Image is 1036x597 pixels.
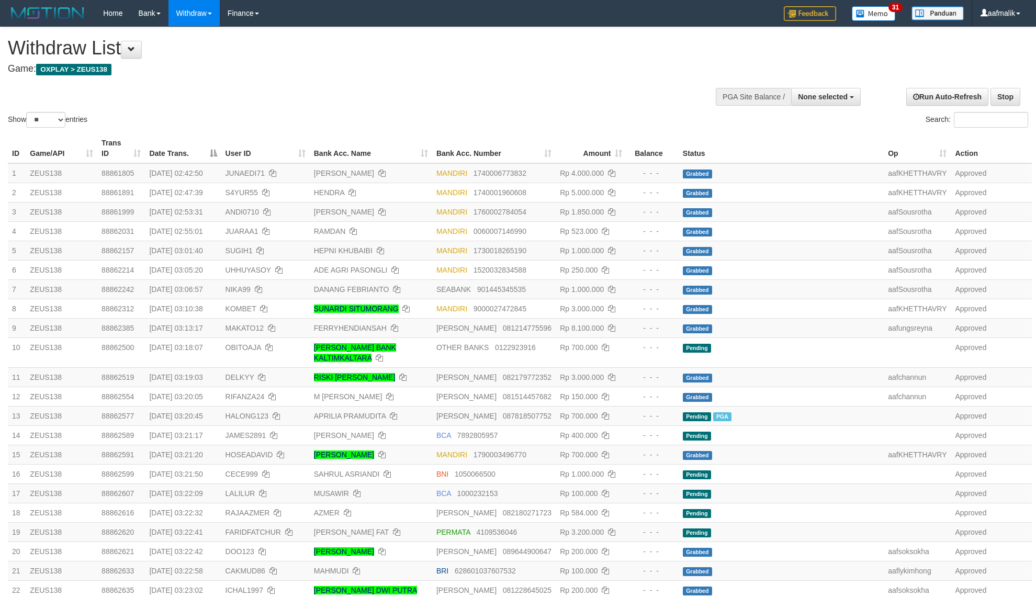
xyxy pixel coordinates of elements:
span: Pending [683,490,711,499]
span: Grabbed [683,208,712,217]
div: - - - [630,391,674,402]
td: 1 [8,163,26,183]
span: 88862589 [102,431,134,440]
span: Copy 1000232153 to clipboard [457,489,498,498]
span: Rp 100.000 [560,489,598,498]
td: aafSousrotha [884,279,951,299]
td: Approved [951,241,1032,260]
span: BNI [436,470,448,478]
span: MANDIRI [436,246,467,255]
span: Pending [683,432,711,441]
td: 2 [8,183,26,202]
td: Approved [951,221,1032,241]
span: KOMBET [226,305,256,313]
span: CECE999 [226,470,258,478]
button: None selected [791,88,861,106]
td: 11 [8,367,26,387]
span: Rp 584.000 [560,509,598,517]
span: Copy 1740006773832 to clipboard [474,169,526,177]
th: Status [679,133,884,163]
span: [DATE] 03:01:40 [149,246,202,255]
td: 8 [8,299,26,318]
span: Rp 200.000 [560,547,598,556]
span: Copy 081514457682 to clipboard [503,392,551,401]
img: Feedback.jpg [784,6,836,21]
a: [PERSON_NAME] FAT [314,528,389,536]
span: Rp 400.000 [560,431,598,440]
td: aafsoksokha [884,542,951,561]
span: [DATE] 03:22:41 [149,528,202,536]
td: 7 [8,279,26,299]
span: Pending [683,528,711,537]
span: Grabbed [683,548,712,557]
td: ZEUS138 [26,503,97,522]
span: Rp 4.000.000 [560,169,604,177]
span: MANDIRI [436,227,467,235]
td: Approved [951,318,1032,337]
td: ZEUS138 [26,561,97,580]
span: NIKA99 [226,285,251,294]
span: 88862031 [102,227,134,235]
span: Rp 150.000 [560,392,598,401]
span: Copy 9000027472845 to clipboard [474,305,526,313]
span: 88861805 [102,169,134,177]
span: [DATE] 03:22:42 [149,547,202,556]
td: 12 [8,387,26,406]
span: MAKATO12 [226,324,264,332]
span: Copy 0060007146990 to clipboard [474,227,526,235]
img: MOTION_logo.png [8,5,87,21]
span: 88862607 [102,489,134,498]
div: PGA Site Balance / [716,88,791,106]
div: - - - [630,372,674,382]
span: OBITOAJA [226,343,261,352]
th: Trans ID: activate to sort column ascending [97,133,145,163]
span: Rp 3.200.000 [560,528,604,536]
th: Bank Acc. Number: activate to sort column ascending [432,133,556,163]
span: 88862385 [102,324,134,332]
span: 88862157 [102,246,134,255]
span: [DATE] 03:10:38 [149,305,202,313]
span: Marked by aafkaynarin [713,412,731,421]
span: RIFANZA24 [226,392,265,401]
span: 88861891 [102,188,134,197]
div: - - - [630,508,674,518]
span: Grabbed [683,451,712,460]
div: - - - [630,411,674,421]
span: Grabbed [683,247,712,256]
span: Grabbed [683,170,712,178]
td: ZEUS138 [26,221,97,241]
td: ZEUS138 [26,464,97,483]
span: RAJAAZMER [226,509,270,517]
span: [PERSON_NAME] [436,412,497,420]
span: None selected [798,93,848,101]
input: Search: [954,112,1028,128]
span: 88862621 [102,547,134,556]
span: Grabbed [683,324,712,333]
span: Rp 100.000 [560,567,598,575]
span: SEABANK [436,285,471,294]
span: [DATE] 03:21:17 [149,431,202,440]
a: RISKI [PERSON_NAME] [314,373,396,381]
span: [DATE] 03:20:45 [149,412,202,420]
div: - - - [630,226,674,236]
span: [DATE] 02:42:50 [149,169,202,177]
span: Grabbed [683,266,712,275]
h1: Withdraw List [8,38,680,59]
td: Approved [951,503,1032,522]
span: [DATE] 02:55:01 [149,227,202,235]
a: HENDRA [314,188,344,197]
span: LALILUR [226,489,255,498]
span: Rp 1.000.000 [560,285,604,294]
span: DELKYY [226,373,254,381]
span: DOO123 [226,547,254,556]
span: [DATE] 03:18:07 [149,343,202,352]
td: Approved [951,425,1032,445]
td: ZEUS138 [26,425,97,445]
div: - - - [630,342,674,353]
span: [DATE] 03:20:05 [149,392,202,401]
span: [DATE] 03:19:03 [149,373,202,381]
td: ZEUS138 [26,299,97,318]
a: FERRYHENDIANSAH [314,324,387,332]
th: Balance [626,133,678,163]
div: - - - [630,430,674,441]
